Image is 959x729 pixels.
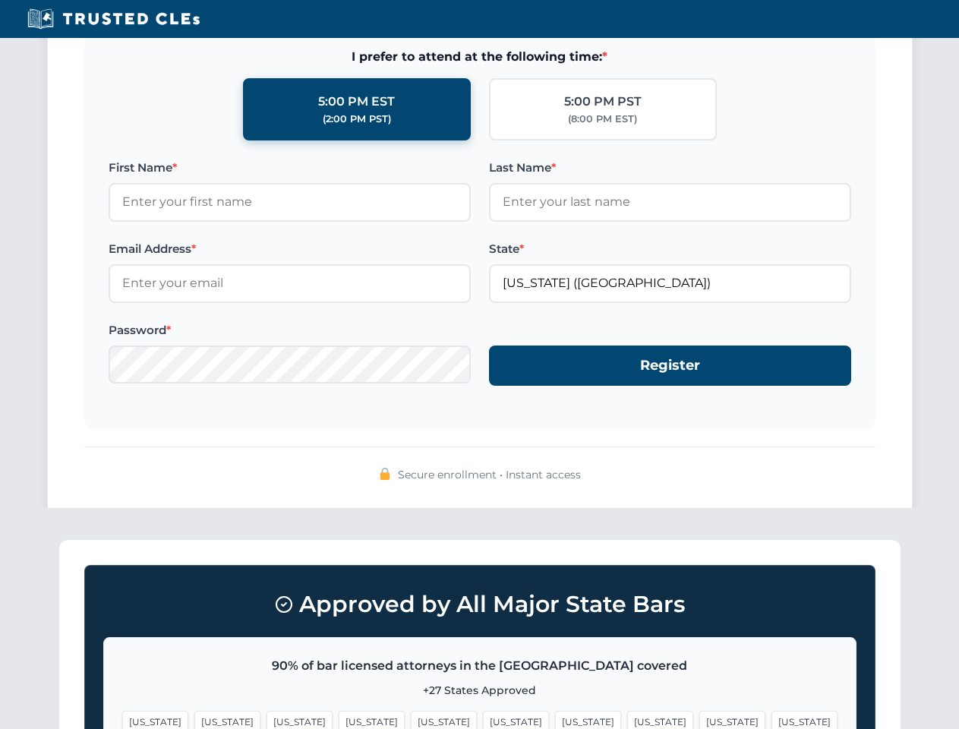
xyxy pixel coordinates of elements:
[379,468,391,480] img: 🔒
[323,112,391,127] div: (2:00 PM PST)
[568,112,637,127] div: (8:00 PM EST)
[103,584,856,625] h3: Approved by All Major State Bars
[489,346,851,386] button: Register
[318,92,395,112] div: 5:00 PM EST
[109,47,851,67] span: I prefer to attend at the following time:
[489,240,851,258] label: State
[109,321,471,339] label: Password
[23,8,204,30] img: Trusted CLEs
[109,159,471,177] label: First Name
[109,240,471,258] label: Email Address
[489,159,851,177] label: Last Name
[489,183,851,221] input: Enter your last name
[122,682,838,699] p: +27 States Approved
[489,264,851,302] input: Florida (FL)
[564,92,642,112] div: 5:00 PM PST
[109,183,471,221] input: Enter your first name
[398,466,581,483] span: Secure enrollment • Instant access
[122,656,838,676] p: 90% of bar licensed attorneys in the [GEOGRAPHIC_DATA] covered
[109,264,471,302] input: Enter your email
